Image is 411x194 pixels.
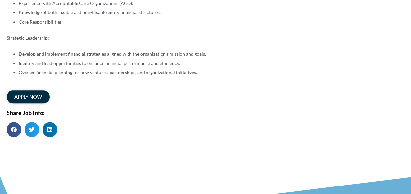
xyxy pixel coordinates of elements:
li: Core Responsibilities [19,17,271,27]
li: Knowledge of both taxable and non-taxable entity financial structures. [19,8,271,17]
span: apply now [14,94,42,99]
li: Identify and lead opportunities to enhance financial performance and efficiency. [19,59,271,68]
div: Share on linkedin [43,122,57,137]
div: Share on twitter [25,122,39,137]
p: Strategic Leadership: [7,33,271,43]
h2: Share Job Info: [7,110,271,116]
div: Share on facebook [7,122,21,137]
li: Oversee financial planning for new ventures, partnerships, and organizational initiatives. [19,68,271,77]
li: Develop and implement financial strategies aligned with the organization’s mission and goals. [19,49,271,59]
a: apply now [7,90,50,103]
